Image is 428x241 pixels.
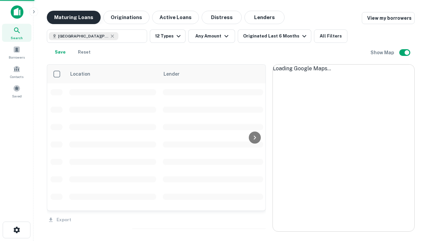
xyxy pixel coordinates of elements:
[244,11,285,24] button: Lenders
[202,11,242,24] button: Distress
[152,11,199,24] button: Active Loans
[11,5,23,19] img: capitalize-icon.png
[273,65,414,73] div: Loading Google Maps...
[2,43,31,61] a: Borrowers
[58,33,108,39] span: [GEOGRAPHIC_DATA][PERSON_NAME], [GEOGRAPHIC_DATA], [GEOGRAPHIC_DATA]
[74,46,95,59] button: Reset
[395,166,428,198] iframe: Chat Widget
[12,93,22,99] span: Saved
[188,29,235,43] button: Any Amount
[2,24,31,42] a: Search
[314,29,347,43] button: All Filters
[9,55,25,60] span: Borrowers
[47,11,101,24] button: Maturing Loans
[2,63,31,81] a: Contacts
[243,32,308,40] div: Originated Last 6 Months
[66,65,159,83] th: Location
[362,12,415,24] a: View my borrowers
[49,46,71,59] button: Save your search to get updates of matches that match your search criteria.
[159,65,266,83] th: Lender
[70,70,99,78] span: Location
[103,11,149,24] button: Originations
[10,74,23,79] span: Contacts
[164,70,180,78] span: Lender
[238,29,311,43] button: Originated Last 6 Months
[11,35,23,41] span: Search
[2,82,31,100] a: Saved
[150,29,186,43] button: 12 Types
[370,49,395,56] h6: Show Map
